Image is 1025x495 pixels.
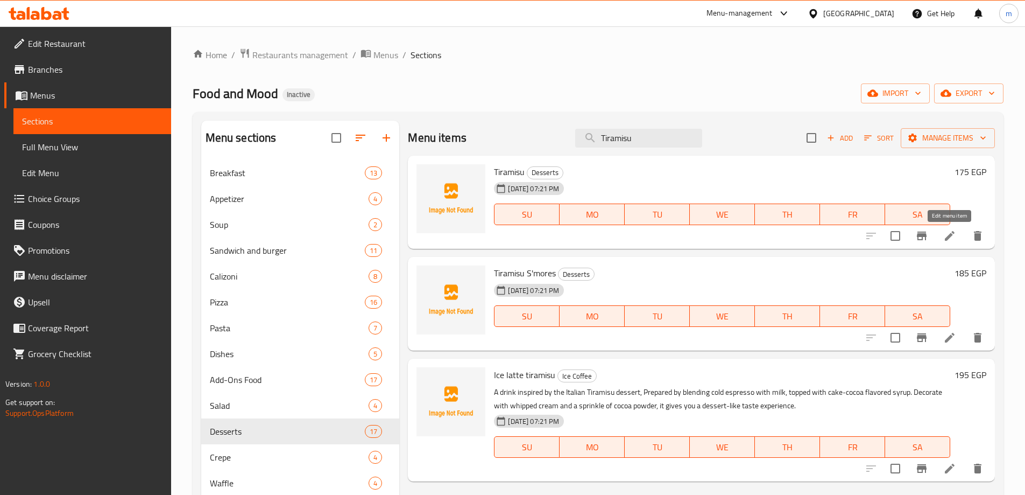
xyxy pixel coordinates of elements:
[499,440,555,455] span: SU
[201,186,400,212] div: Appetizer4
[4,212,171,238] a: Coupons
[800,127,823,149] span: Select section
[824,309,881,324] span: FR
[694,207,751,222] span: WE
[1006,8,1012,19] span: m
[231,48,235,61] li: /
[559,268,594,281] span: Desserts
[494,386,950,413] p: A drink inspired by the Italian Tiramisu dessert, Prepared by blending cold espresso with milk, t...
[884,225,907,247] span: Select to update
[369,194,381,204] span: 4
[282,90,315,99] span: Inactive
[28,347,162,360] span: Grocery Checklist
[4,31,171,57] a: Edit Restaurant
[28,322,162,334] span: Coverage Report
[955,164,986,179] h6: 175 EGP
[28,244,162,257] span: Promotions
[325,127,348,149] span: Select all sections
[369,323,381,333] span: 7
[365,373,382,386] div: items
[4,238,171,263] a: Promotions
[885,204,950,225] button: SA
[5,377,32,391] span: Version:
[755,204,820,225] button: TH
[4,341,171,367] a: Grocery Checklist
[870,87,921,100] span: import
[28,37,162,50] span: Edit Restaurant
[527,166,563,179] span: Desserts
[193,48,1003,62] nav: breadcrumb
[252,48,348,61] span: Restaurants management
[416,367,485,436] img: Ice latte tiramisu
[625,204,690,225] button: TU
[13,134,171,160] a: Full Menu View
[210,166,365,179] span: Breakfast
[4,186,171,212] a: Choice Groups
[408,130,466,146] h2: Menu items
[210,244,365,257] span: Sandwich and burger
[694,309,751,324] span: WE
[825,132,854,144] span: Add
[365,166,382,179] div: items
[365,168,381,178] span: 13
[909,223,935,249] button: Branch-specific-item
[206,130,277,146] h2: Menu sections
[210,218,369,231] span: Soup
[201,367,400,393] div: Add-Ons Food17
[373,125,399,151] button: Add section
[965,325,991,351] button: delete
[365,427,381,437] span: 17
[560,436,625,458] button: MO
[824,440,881,455] span: FR
[965,223,991,249] button: delete
[889,207,946,222] span: SA
[4,82,171,108] a: Menus
[690,204,755,225] button: WE
[365,296,382,309] div: items
[823,8,894,19] div: [GEOGRAPHIC_DATA]
[625,305,690,327] button: TU
[210,296,365,309] span: Pizza
[210,477,369,490] div: Waffle
[402,48,406,61] li: /
[690,436,755,458] button: WE
[210,347,369,360] div: Dishes
[369,192,382,205] div: items
[499,309,555,324] span: SU
[564,207,620,222] span: MO
[909,131,986,145] span: Manage items
[411,48,441,61] span: Sections
[820,436,885,458] button: FR
[755,436,820,458] button: TH
[360,48,398,62] a: Menus
[706,7,773,20] div: Menu-management
[210,425,365,438] span: Desserts
[629,440,685,455] span: TU
[820,305,885,327] button: FR
[201,212,400,238] div: Soup2
[889,440,946,455] span: SA
[373,48,398,61] span: Menus
[22,115,162,128] span: Sections
[210,322,369,334] span: Pasta
[943,87,995,100] span: export
[861,83,930,103] button: import
[857,130,901,147] span: Sort items
[210,399,369,412] div: Salad
[28,218,162,231] span: Coupons
[901,128,995,148] button: Manage items
[210,270,369,283] div: Calizoni
[564,309,620,324] span: MO
[909,456,935,482] button: Branch-specific-item
[823,130,857,147] span: Add item
[28,63,162,76] span: Branches
[369,451,382,464] div: items
[210,451,369,464] div: Crepe
[365,375,381,385] span: 17
[210,192,369,205] div: Appetizer
[4,263,171,289] a: Menu disclaimer
[494,305,560,327] button: SU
